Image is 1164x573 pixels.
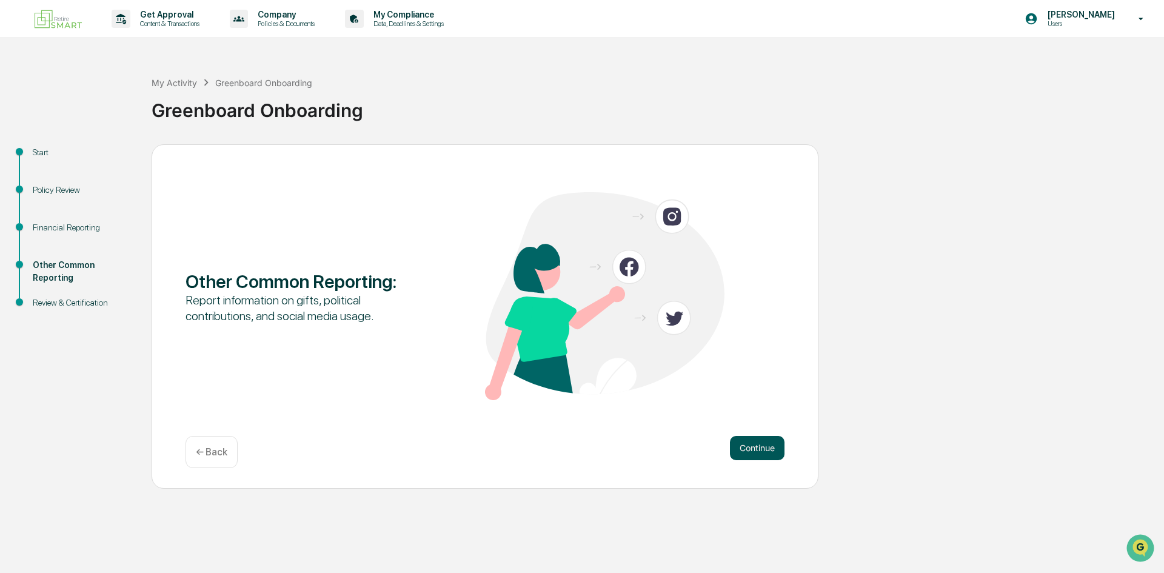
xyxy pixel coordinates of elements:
[186,292,425,324] div: Report information on gifts, political contributions, and social media usage.
[33,297,132,309] div: Review & Certification
[215,78,312,88] div: Greenboard Onboarding
[85,205,147,215] a: Powered byPylon
[12,93,34,115] img: 1746055101610-c473b297-6a78-478c-a979-82029cc54cd1
[100,153,150,165] span: Attestations
[1038,19,1121,28] p: Users
[130,10,206,19] p: Get Approval
[41,93,199,105] div: Start new chat
[206,96,221,111] button: Start new chat
[41,105,153,115] div: We're available if you need us!
[196,446,227,458] p: ← Back
[33,146,132,159] div: Start
[152,78,197,88] div: My Activity
[730,436,784,460] button: Continue
[7,148,83,170] a: 🖐️Preclearance
[248,10,321,19] p: Company
[88,154,98,164] div: 🗄️
[152,90,1158,121] div: Greenboard Onboarding
[24,176,76,188] span: Data Lookup
[1125,533,1158,566] iframe: Open customer support
[186,270,425,292] div: Other Common Reporting :
[7,171,81,193] a: 🔎Data Lookup
[33,259,132,284] div: Other Common Reporting
[364,10,450,19] p: My Compliance
[485,192,724,400] img: Other Common Reporting
[121,206,147,215] span: Pylon
[130,19,206,28] p: Content & Transactions
[12,154,22,164] div: 🖐️
[33,184,132,196] div: Policy Review
[29,5,87,33] img: logo
[248,19,321,28] p: Policies & Documents
[364,19,450,28] p: Data, Deadlines & Settings
[12,177,22,187] div: 🔎
[33,221,132,234] div: Financial Reporting
[83,148,155,170] a: 🗄️Attestations
[12,25,221,45] p: How can we help?
[1038,10,1121,19] p: [PERSON_NAME]
[24,153,78,165] span: Preclearance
